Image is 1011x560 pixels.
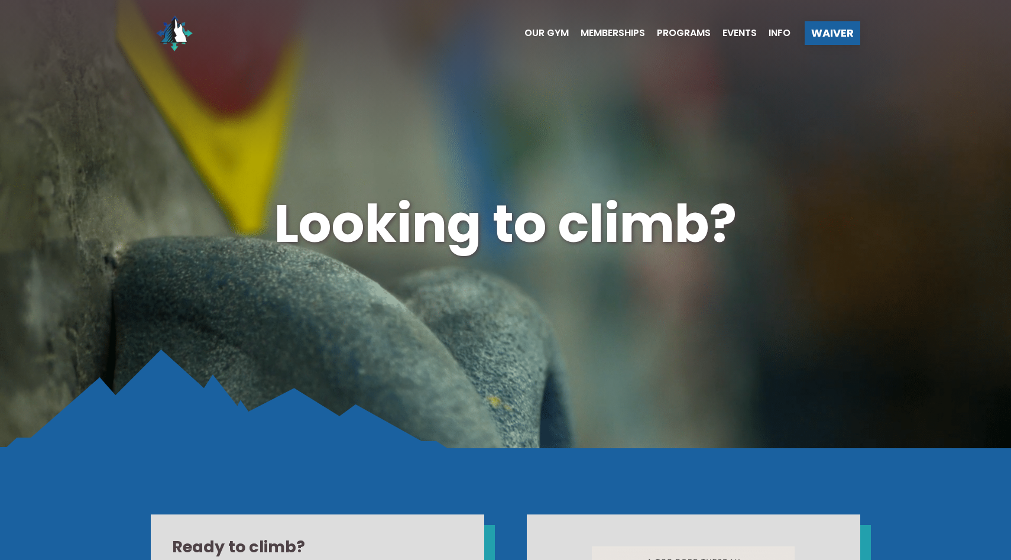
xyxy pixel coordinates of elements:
[722,28,757,38] span: Events
[172,536,463,558] h2: Ready to climb?
[151,9,198,57] img: North Wall Logo
[711,28,757,38] a: Events
[581,28,645,38] span: Memberships
[513,28,569,38] a: Our Gym
[569,28,645,38] a: Memberships
[811,28,854,38] span: Waiver
[757,28,790,38] a: Info
[524,28,569,38] span: Our Gym
[645,28,711,38] a: Programs
[151,188,860,260] h1: Looking to climb?
[805,21,860,45] a: Waiver
[657,28,711,38] span: Programs
[769,28,790,38] span: Info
